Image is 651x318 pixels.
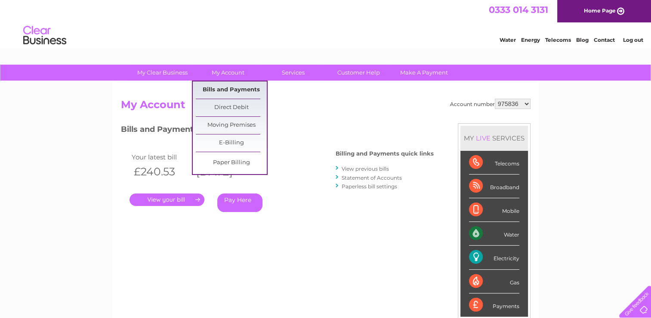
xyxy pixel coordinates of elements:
a: E-Billing [196,134,267,152]
a: Bills and Payments [196,81,267,99]
a: Paperless bill settings [342,183,397,190]
div: Telecoms [469,151,519,175]
a: 0333 014 3131 [489,4,548,15]
a: Statement of Accounts [342,175,402,181]
div: LIVE [474,134,492,142]
a: Paper Billing [196,154,267,171]
a: . [130,193,204,206]
div: Electricity [469,246,519,269]
a: My Account [192,65,263,81]
a: Energy [521,37,540,43]
div: MY SERVICES [460,126,528,150]
a: View previous bills [342,165,389,172]
a: My Clear Business [127,65,198,81]
div: Broadband [469,175,519,198]
a: Services [258,65,329,81]
div: Mobile [469,198,519,222]
td: Your latest bill [130,151,192,163]
div: Gas [469,270,519,293]
div: Payments [469,293,519,317]
th: £240.53 [130,163,192,181]
h4: Billing and Payments quick links [336,150,434,157]
div: Water [469,222,519,246]
h3: Bills and Payments [121,123,434,138]
a: Contact [594,37,615,43]
a: Customer Help [323,65,394,81]
a: Direct Debit [196,99,267,116]
a: Make A Payment [389,65,460,81]
a: Water [500,37,516,43]
a: Log out [623,37,643,43]
a: Pay Here [217,193,262,212]
a: Moving Premises [196,117,267,134]
div: Clear Business is a trading name of Verastar Limited (registered in [GEOGRAPHIC_DATA] No. 3667643... [123,5,529,42]
div: Account number [450,99,531,109]
a: Telecoms [545,37,571,43]
img: logo.png [23,22,67,49]
a: Blog [576,37,589,43]
h2: My Account [121,99,531,115]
